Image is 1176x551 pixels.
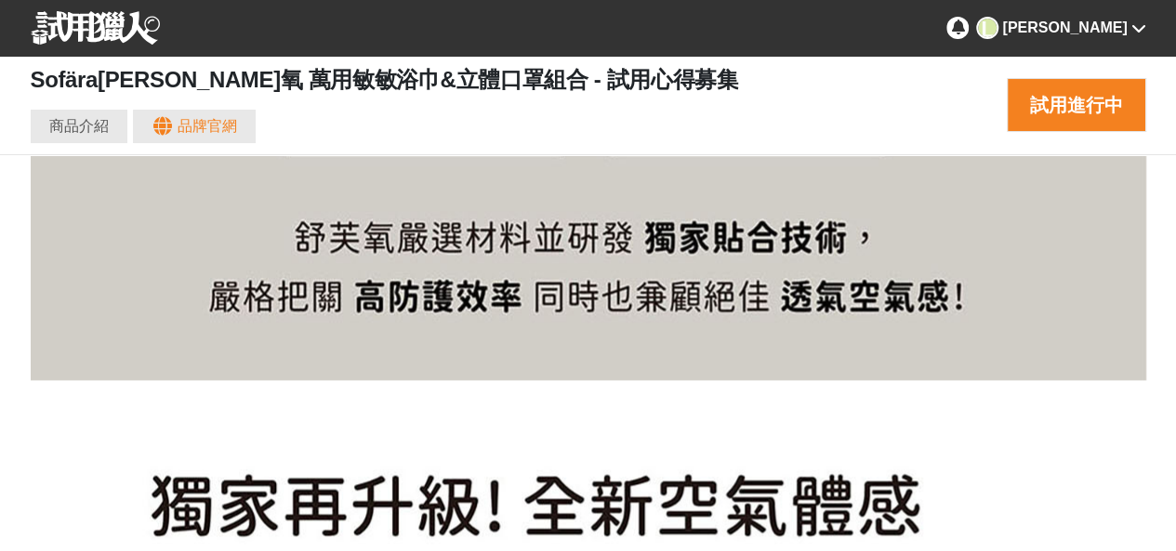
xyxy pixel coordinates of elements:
[31,11,161,45] img: 試用獵人
[1007,78,1146,132] button: 試用進行中
[976,17,998,39] div: L
[49,115,109,138] div: 商品介紹
[1002,17,1127,39] div: [PERSON_NAME]
[133,110,256,143] a: 品牌官網
[31,67,739,94] h1: Sofära[PERSON_NAME]氧 萬用敏敏浴巾&立體口罩組合 - 試用心得募集
[178,115,237,138] div: 品牌官網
